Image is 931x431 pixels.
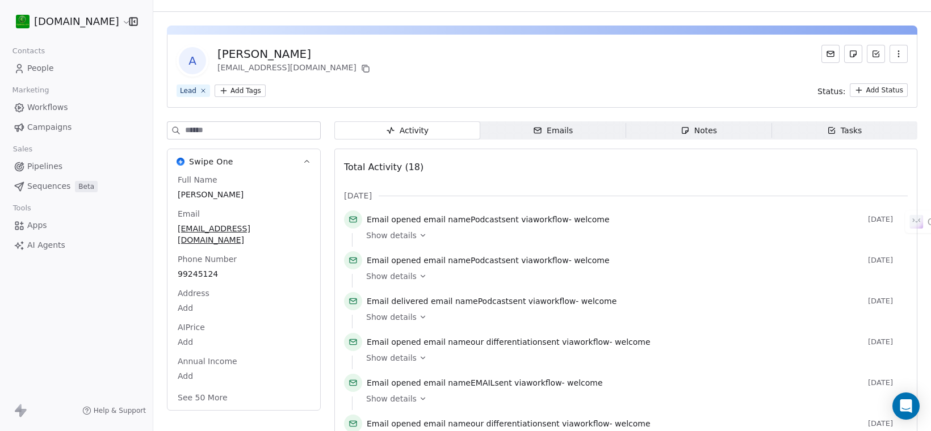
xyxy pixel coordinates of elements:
button: Swipe OneSwipe One [167,149,320,174]
a: AI Agents [9,236,144,255]
span: Podcast [471,215,501,224]
span: Show details [366,311,417,323]
span: Total Activity (18) [344,162,423,172]
span: Status: [817,86,845,97]
span: Campaigns [27,121,72,133]
span: Email opened [367,215,421,224]
span: Email delivered [367,297,428,306]
span: email name sent via workflow - [367,214,610,225]
span: Podcast [478,297,509,306]
div: Open Intercom Messenger [892,392,920,420]
a: Show details [366,271,900,282]
span: email name sent via workflow - [367,377,603,388]
img: 439216937_921727863089572_7037892552807592703_n%20(1).jpg [16,15,30,28]
span: welcome [581,297,617,306]
span: Email opened [367,337,421,347]
span: Tools [8,200,36,217]
span: Marketing [7,82,54,99]
a: Pipelines [9,157,144,176]
div: Swipe OneSwipe One [167,174,320,410]
span: Help & Support [94,406,146,415]
span: [DATE] [868,297,908,306]
div: [PERSON_NAME] [217,46,372,62]
span: welcome [574,256,609,265]
a: Workflows [9,98,144,117]
span: Sequences [27,180,70,192]
a: Show details [366,352,900,364]
a: Apps [9,216,144,235]
span: Email [175,208,202,219]
span: email name sent via workflow - [367,418,651,429]
a: People [9,59,144,78]
span: 99245124 [178,268,310,280]
span: email name sent via workflow - [367,336,651,348]
span: welcome [615,337,650,347]
span: Apps [27,219,47,231]
span: [DATE] [868,256,908,265]
span: Show details [366,393,417,404]
span: our differentiation [471,419,542,428]
span: [PERSON_NAME] [178,189,310,200]
span: EMAIL [471,378,494,387]
span: Podcast [471,256,501,265]
span: Email opened [367,256,421,265]
span: Add [178,336,310,348]
span: [DATE] [868,215,908,224]
div: [EMAIL_ADDRESS][DOMAIN_NAME] [217,62,372,75]
span: Contacts [7,43,50,60]
a: Show details [366,393,900,404]
span: AI Agents [27,239,65,251]
span: Workflows [27,102,68,113]
img: Swipe One [177,158,184,166]
span: [DATE] [868,337,908,347]
span: welcome [615,419,650,428]
span: welcome [574,215,609,224]
button: Add Tags [215,84,266,97]
div: Tasks [827,125,862,137]
span: [EMAIL_ADDRESS][DOMAIN_NAME] [178,223,310,246]
span: Add [178,370,310,382]
span: welcome [567,378,602,387]
span: Swipe One [189,156,233,167]
a: Help & Support [82,406,146,415]
div: Lead [180,86,196,96]
div: Notes [681,125,717,137]
span: Phone Number [175,253,239,265]
span: [DOMAIN_NAME] [34,14,119,29]
span: Address [175,288,212,299]
button: Add Status [850,83,908,97]
span: Show details [366,271,417,282]
a: Show details [366,311,900,323]
span: [DATE] [868,419,908,428]
span: [DATE] [344,190,372,201]
span: Email opened [367,378,421,387]
span: Sales [8,141,37,158]
a: SequencesBeta [9,177,144,196]
span: Add [178,302,310,314]
span: Show details [366,352,417,364]
span: email name sent via workflow - [367,255,610,266]
span: Full Name [175,174,220,185]
button: [DOMAIN_NAME] [14,12,121,31]
div: Emails [533,125,573,137]
span: [DATE] [868,378,908,387]
span: email name sent via workflow - [367,295,617,307]
span: AIPrice [175,322,207,333]
span: Show details [366,230,417,241]
span: A [179,47,206,74]
span: Annual Income [175,356,240,367]
span: People [27,62,54,74]
span: our differentiation [471,337,542,347]
button: See 50 More [171,387,234,408]
span: Email opened [367,419,421,428]
a: Campaigns [9,118,144,137]
a: Show details [366,230,900,241]
span: Pipelines [27,160,62,172]
span: Beta [75,181,98,192]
